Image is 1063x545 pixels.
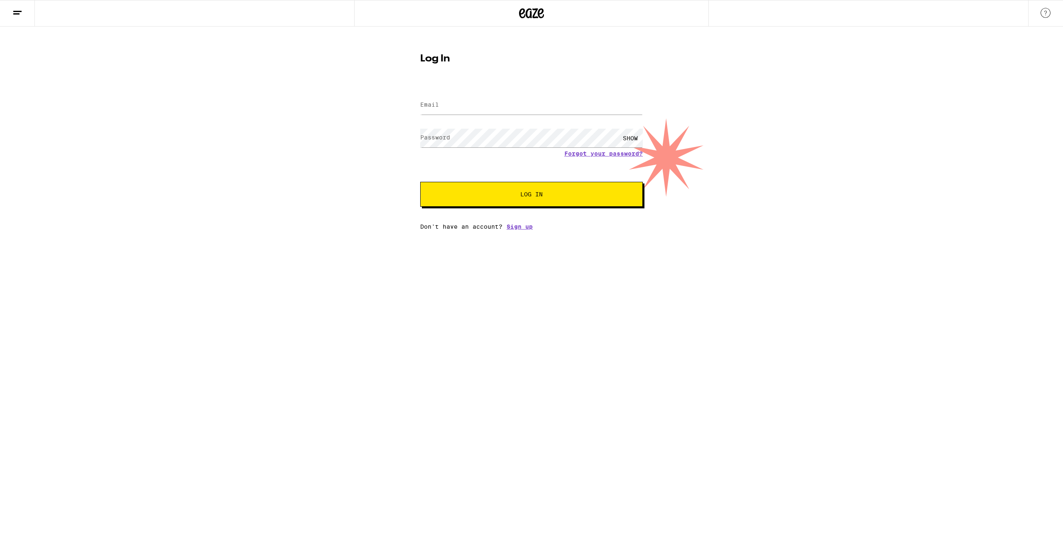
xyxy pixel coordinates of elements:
[520,191,543,197] span: Log In
[564,150,643,157] a: Forgot your password?
[618,129,643,147] div: SHOW
[507,223,533,230] a: Sign up
[420,223,643,230] div: Don't have an account?
[420,182,643,207] button: Log In
[420,134,450,141] label: Password
[420,96,643,115] input: Email
[420,54,643,64] h1: Log In
[420,101,439,108] label: Email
